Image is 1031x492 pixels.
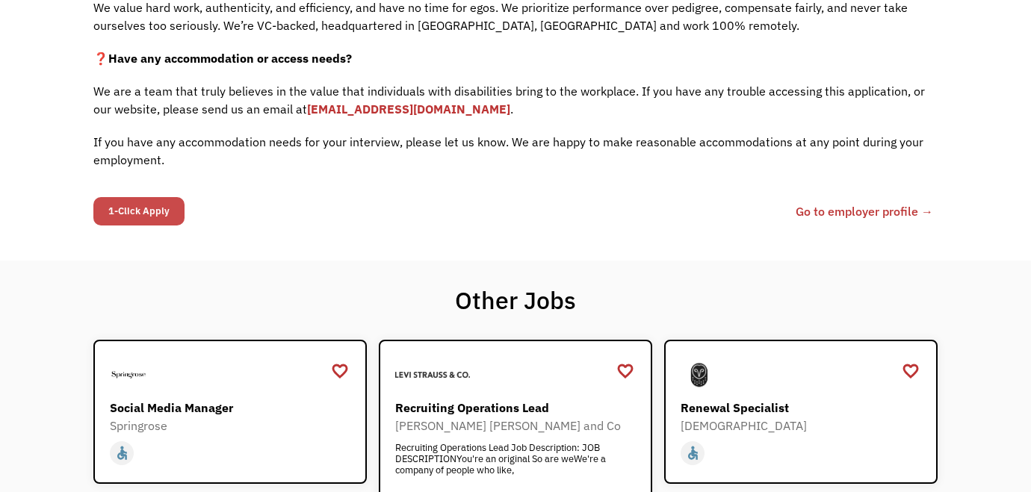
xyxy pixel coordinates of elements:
[681,356,718,393] img: Samsara
[114,442,130,464] div: accessible
[108,51,352,66] strong: Have any accommodation or access needs?
[93,82,938,118] p: We are a team that truly believes in the value that individuals with disabilities bring to the wo...
[685,442,701,464] div: accessible
[395,417,640,435] div: [PERSON_NAME] [PERSON_NAME] and Co
[93,340,367,484] a: SpringroseSocial Media ManagerSpringroseaccessible
[93,197,185,225] input: 1-Click Apply
[681,417,925,435] div: [DEMOGRAPHIC_DATA]
[93,193,185,229] form: 1-Click Apply Form
[110,356,147,393] img: Springrose
[307,102,510,116] a: [EMAIL_ADDRESS][DOMAIN_NAME]
[331,360,349,382] a: favorite_border
[796,202,933,220] a: Go to employer profile →
[110,399,354,417] div: Social Media Manager
[395,399,640,417] div: Recruiting Operations Lead
[681,399,925,417] div: Renewal Specialist
[664,340,938,484] a: SamsaraRenewal Specialist[DEMOGRAPHIC_DATA]accessible
[110,417,354,435] div: Springrose
[902,360,920,382] a: favorite_border
[395,356,470,393] img: Levi Strauss and Co
[93,133,938,169] p: If you have any accommodation needs for your interview, please let us know. We are happy to make ...
[395,442,640,487] div: Recruiting Operations Lead Job Description: JOB DESCRIPTIONYou're an original So are weWe're a co...
[93,49,938,67] p: ❓
[616,360,634,382] a: favorite_border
